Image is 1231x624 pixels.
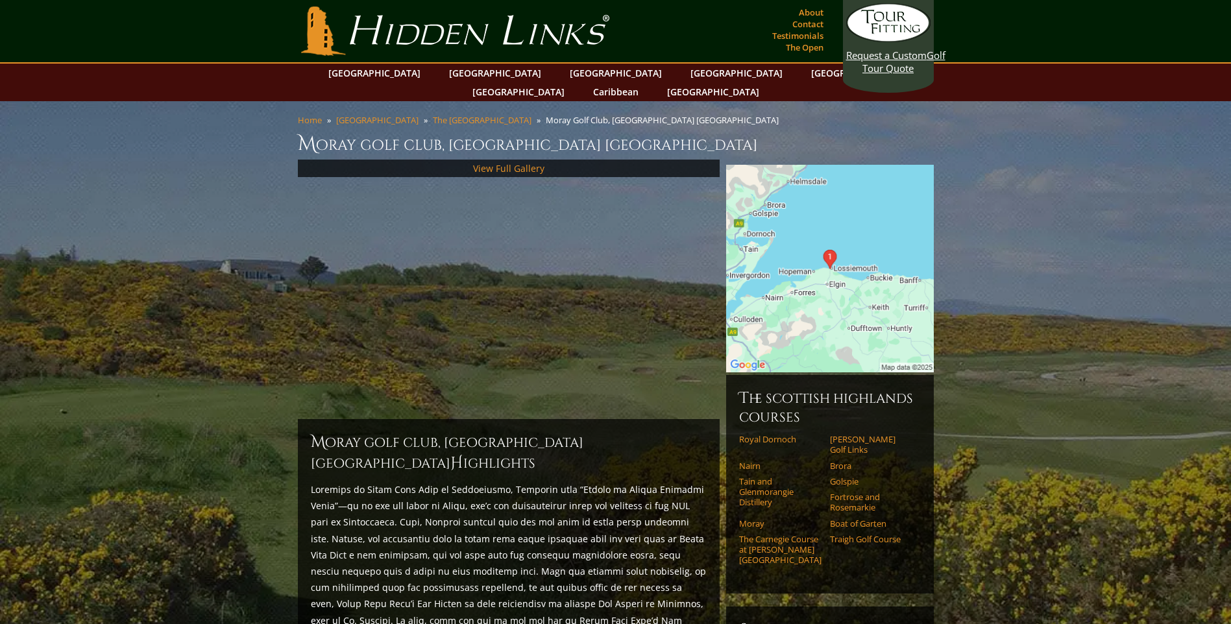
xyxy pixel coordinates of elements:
[789,15,827,33] a: Contact
[830,518,912,529] a: Boat of Garten
[739,434,822,444] a: Royal Dornoch
[739,476,822,508] a: Tain and Glenmorangie Distillery
[846,3,931,75] a: Request a CustomGolf Tour Quote
[684,64,789,82] a: [GEOGRAPHIC_DATA]
[450,453,463,474] span: H
[846,49,927,62] span: Request a Custom
[830,492,912,513] a: Fortrose and Rosemarkie
[726,165,934,372] img: Google Map of Moray Golf Club, Lossiemouth, United Kingdom
[661,82,766,101] a: [GEOGRAPHIC_DATA]
[336,114,419,126] a: [GEOGRAPHIC_DATA]
[311,432,707,474] h2: Moray Golf Club, [GEOGRAPHIC_DATA] [GEOGRAPHIC_DATA] ighlights
[796,3,827,21] a: About
[587,82,645,101] a: Caribbean
[783,38,827,56] a: The Open
[563,64,668,82] a: [GEOGRAPHIC_DATA]
[466,82,571,101] a: [GEOGRAPHIC_DATA]
[830,434,912,455] a: [PERSON_NAME] Golf Links
[546,114,784,126] li: Moray Golf Club, [GEOGRAPHIC_DATA] [GEOGRAPHIC_DATA]
[830,461,912,471] a: Brora
[298,114,322,126] a: Home
[322,64,427,82] a: [GEOGRAPHIC_DATA]
[298,131,934,157] h1: Moray Golf Club, [GEOGRAPHIC_DATA] [GEOGRAPHIC_DATA]
[805,64,910,82] a: [GEOGRAPHIC_DATA]
[739,534,822,566] a: The Carnegie Course at [PERSON_NAME][GEOGRAPHIC_DATA]
[739,518,822,529] a: Moray
[830,534,912,544] a: Traigh Golf Course
[739,388,921,426] h6: The Scottish Highlands Courses
[443,64,548,82] a: [GEOGRAPHIC_DATA]
[769,27,827,45] a: Testimonials
[830,476,912,486] a: Golspie
[433,114,531,126] a: The [GEOGRAPHIC_DATA]
[473,162,544,174] a: View Full Gallery
[739,461,822,471] a: Nairn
